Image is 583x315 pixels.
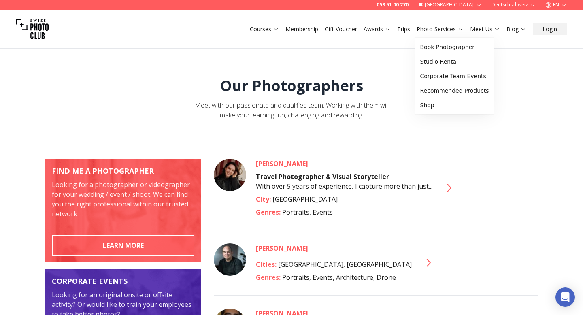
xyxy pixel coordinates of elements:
a: Gift Voucher [325,25,357,33]
button: Photo Services [413,23,467,35]
img: Swiss photo club [16,13,49,45]
button: Awards [360,23,394,35]
span: Cities : [256,260,278,269]
a: Blog [506,25,526,33]
div: Open Intercom Messenger [555,287,575,307]
img: Meet the team [45,159,201,262]
a: Shop [417,98,492,113]
button: Gift Voucher [321,23,360,35]
h1: Our Photographers [220,78,363,94]
span: Looking for a photographer or videographer for your wedding / event / shoot. We can find you the ... [52,180,190,218]
img: Andi Keller [214,243,246,276]
a: Meet Us [470,25,500,33]
button: Meet Us [467,23,503,35]
span: Genres : [256,273,282,282]
a: Awards [364,25,391,33]
a: Meet the teamFIND ME A PHOTOGRAPHERLooking for a photographer or videographer for your wedding / ... [45,159,201,262]
a: [PERSON_NAME] [256,243,412,253]
button: Blog [503,23,530,35]
a: Corporate Team Events [417,69,492,83]
a: Photo Services [417,25,464,33]
span: With over 5 years of experience, I capture more than just... [256,172,432,191]
a: Courses [250,25,279,33]
strong: Travel Photographer & Visual Storyteller [256,172,389,181]
button: LEARN MORE [52,235,194,256]
a: Recommended Products [417,83,492,98]
span: Meet with our passionate and qualified team. Working with them will make your learning fun, chall... [195,101,389,119]
a: Studio Rental [417,54,492,69]
span: City : [256,195,272,204]
button: Trips [394,23,413,35]
button: Membership [282,23,321,35]
a: Book Photographer [417,40,492,54]
div: Portraits, Events [256,207,432,217]
span: Genres : [256,208,282,217]
a: Membership [285,25,318,33]
a: 058 51 00 270 [377,2,409,8]
div: CORPORATE EVENTS [52,275,194,287]
button: Login [533,23,567,35]
div: Portraits, Events, Architecture, Drone [256,272,412,282]
img: Ana Uretii [214,159,246,191]
div: [GEOGRAPHIC_DATA] [256,194,432,204]
button: Courses [247,23,282,35]
div: FIND ME A PHOTOGRAPHER [52,165,194,177]
div: [GEOGRAPHIC_DATA], [GEOGRAPHIC_DATA] [256,260,412,269]
a: Trips [397,25,410,33]
a: [PERSON_NAME] [256,159,432,168]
